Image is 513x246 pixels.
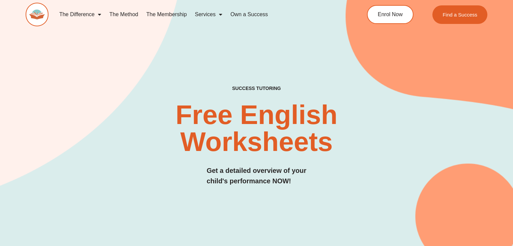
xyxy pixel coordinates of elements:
[104,101,409,155] h2: Free English Worksheets​
[105,7,142,22] a: The Method
[443,12,477,17] span: Find a Success
[226,7,272,22] a: Own a Success
[378,12,403,17] span: Enrol Now
[188,86,325,91] h4: SUCCESS TUTORING​
[207,165,307,186] h3: Get a detailed overview of your child's performance NOW!
[432,5,487,24] a: Find a Success
[367,5,414,24] a: Enrol Now
[55,7,106,22] a: The Difference
[55,7,341,22] nav: Menu
[191,7,226,22] a: Services
[142,7,191,22] a: The Membership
